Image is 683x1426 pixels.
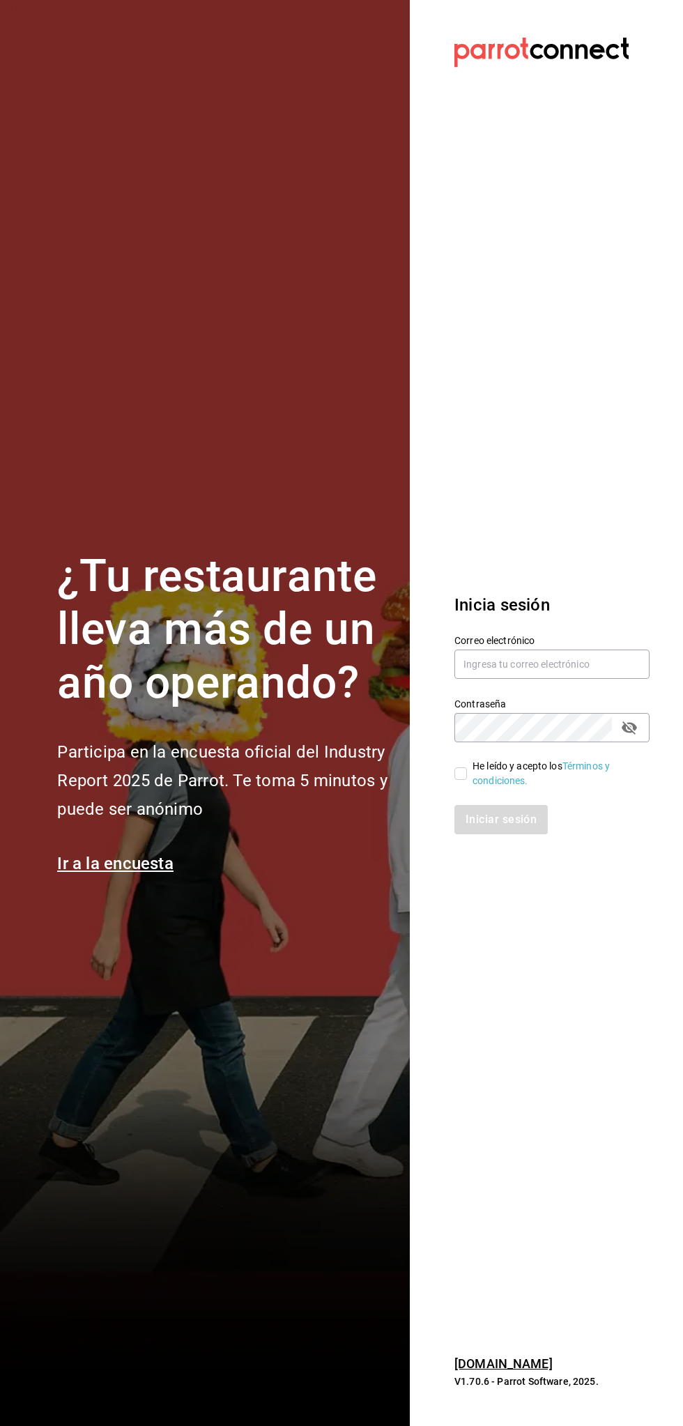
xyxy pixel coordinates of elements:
[473,759,638,788] div: He leído y acepto los
[57,854,174,873] a: Ir a la encuesta
[617,716,641,739] button: passwordField
[454,592,650,618] h3: Inicia sesión
[57,738,393,823] h2: Participa en la encuesta oficial del Industry Report 2025 de Parrot. Te toma 5 minutos y puede se...
[454,1374,650,1388] p: V1.70.6 - Parrot Software, 2025.
[454,650,650,679] input: Ingresa tu correo electrónico
[454,698,650,708] label: Contraseña
[454,1356,553,1371] a: [DOMAIN_NAME]
[454,635,650,645] label: Correo electrónico
[473,760,610,786] a: Términos y condiciones.
[57,550,393,710] h1: ¿Tu restaurante lleva más de un año operando?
